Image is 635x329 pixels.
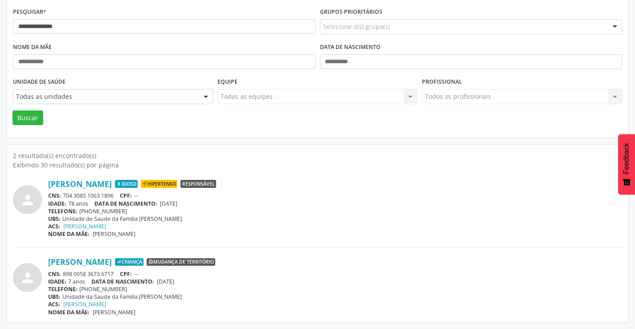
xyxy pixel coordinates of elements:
[135,270,138,278] span: --
[93,309,135,316] span: [PERSON_NAME]
[48,270,622,278] div: 898 0058 3673 6717
[48,278,66,285] span: IDADE:
[48,192,622,199] div: 704 3085 1063 1896
[160,200,177,207] span: [DATE]
[320,41,381,54] label: Data de nascimento
[13,160,622,170] div: Exibindo 30 resultado(s) por página
[135,192,138,199] span: --
[48,293,61,301] span: UBS:
[115,180,138,188] span: Idoso
[13,5,46,19] label: Pesquisar
[48,207,78,215] span: TELEFONE:
[120,192,132,199] span: CPF:
[48,285,78,293] span: TELEFONE:
[13,75,66,89] label: Unidade de saúde
[48,207,622,215] div: [PHONE_NUMBER]
[48,215,61,223] span: UBS:
[48,179,112,189] a: [PERSON_NAME]
[13,151,622,160] div: 2 resultado(s) encontrado(s)
[20,192,36,208] i: person
[115,258,143,266] span: Criança
[48,301,60,308] span: ACS:
[323,22,390,31] span: Selecione o(s) grupo(s)
[48,230,90,238] span: NOME DA MÃE:
[16,92,195,101] span: Todas as unidades
[320,5,382,19] label: Grupos prioritários
[48,270,61,278] span: CNS:
[147,258,215,266] span: Mudança de território
[157,278,174,285] span: [DATE]
[180,180,216,188] span: Responsável
[63,223,106,230] a: [PERSON_NAME]
[618,134,635,195] button: Feedback - Mostrar pesquisa
[48,309,90,316] span: NOME DA MÃE:
[93,230,135,238] span: [PERSON_NAME]
[48,223,60,230] span: ACS:
[13,41,52,54] label: Nome da mãe
[48,293,622,301] div: Unidade da Saude da Familia [PERSON_NAME]
[48,215,622,223] div: Unidade de Saude da Familia [PERSON_NAME]
[48,200,622,207] div: 78 anos
[141,180,177,188] span: Hipertenso
[422,75,462,89] label: Profissional
[12,110,43,126] button: Buscar
[63,301,106,308] a: [PERSON_NAME]
[48,278,622,285] div: 7 anos
[20,270,36,286] i: person
[48,200,66,207] span: IDADE:
[48,285,622,293] div: [PHONE_NUMBER]
[91,278,154,285] span: DATA DE NASCIMENTO:
[48,192,61,199] span: CNS:
[217,75,238,89] label: Equipe
[94,200,157,207] span: DATA DE NASCIMENTO:
[120,270,132,278] span: CPF:
[48,257,112,267] a: [PERSON_NAME]
[623,143,631,174] span: Feedback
